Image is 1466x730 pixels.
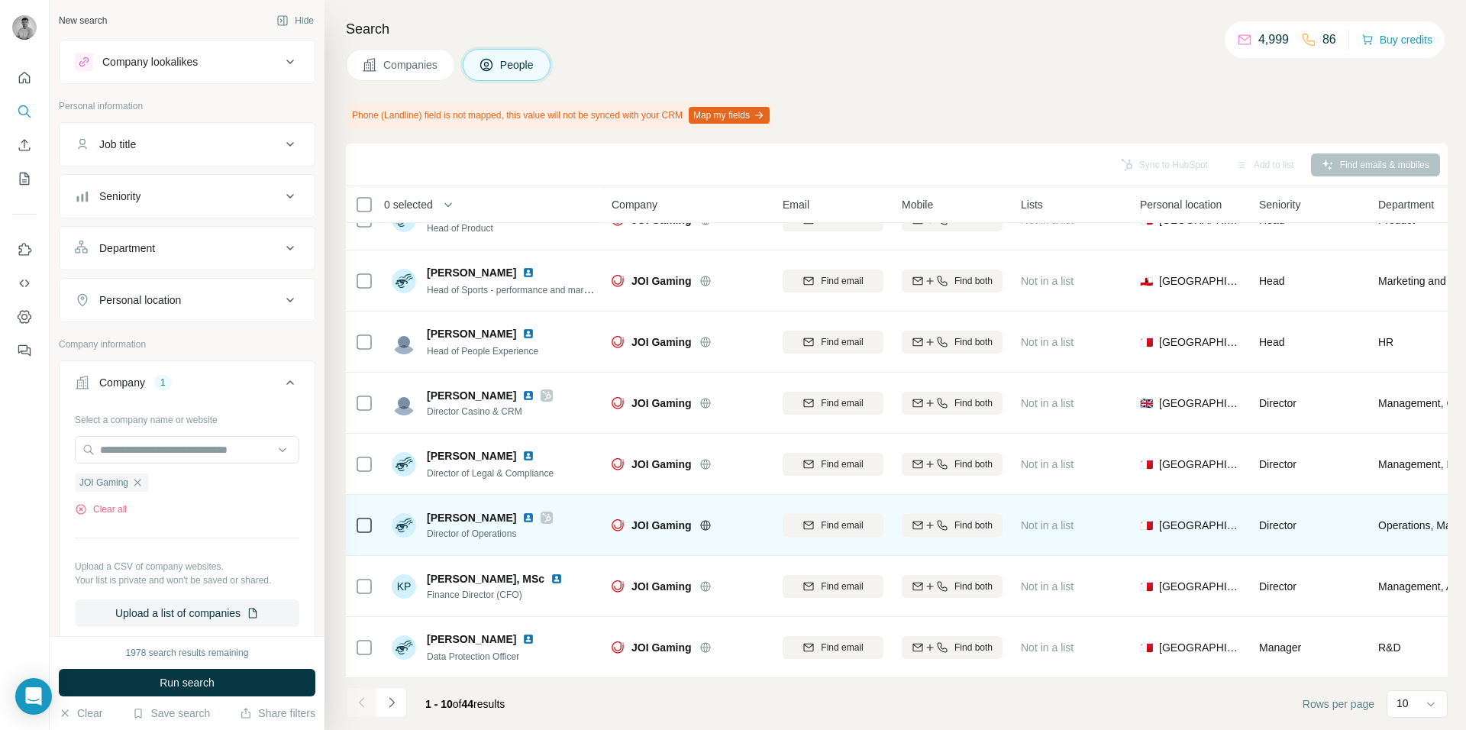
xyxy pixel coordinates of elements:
span: 0 selected [384,197,433,212]
span: Head of Product [427,221,553,235]
img: LinkedIn logo [522,633,534,645]
span: Lists [1021,197,1043,212]
span: [GEOGRAPHIC_DATA] [1159,273,1241,289]
span: 1 - 10 [425,698,453,710]
span: 🇲🇹 [1140,579,1153,594]
button: Company1 [60,364,315,407]
img: Avatar [392,452,416,476]
div: Seniority [99,189,140,204]
span: Not in a list [1021,641,1074,654]
button: Use Surfe API [12,270,37,297]
button: Find email [783,270,883,292]
span: Seniority [1259,197,1300,212]
span: Manager [1259,641,1301,654]
span: Run search [160,675,215,690]
span: JOI Gaming [631,273,692,289]
span: results [425,698,505,710]
span: Director Casino & CRM [427,405,553,418]
img: LinkedIn logo [522,512,534,524]
span: 🇬🇧 [1140,396,1153,411]
span: 🇲🇹 [1140,518,1153,533]
span: Director [1259,519,1296,531]
span: [GEOGRAPHIC_DATA] [1159,518,1241,533]
button: Map my fields [689,107,770,124]
button: Find email [783,514,883,537]
span: [PERSON_NAME] [427,631,516,647]
div: Personal location [99,292,181,308]
button: Department [60,230,315,266]
span: Rows per page [1303,696,1374,712]
img: Avatar [392,391,416,415]
button: Company lookalikes [60,44,315,80]
button: My lists [12,165,37,192]
span: 🇲🇹 [1140,640,1153,655]
button: Run search [59,669,315,696]
img: LinkedIn logo [522,266,534,279]
button: Find email [783,331,883,354]
span: [GEOGRAPHIC_DATA] [1159,396,1241,411]
span: JOI Gaming [631,457,692,472]
button: Find email [783,392,883,415]
span: Find email [821,457,863,471]
span: Not in a list [1021,214,1074,226]
button: Find both [902,331,1003,354]
button: Clear all [75,502,127,516]
span: Finance Director (CFO) [427,588,581,602]
img: Avatar [392,269,416,293]
button: Quick start [12,64,37,92]
span: Head [1259,214,1284,226]
span: [PERSON_NAME] [427,265,516,280]
button: Use Surfe on LinkedIn [12,236,37,263]
p: Personal information [59,99,315,113]
p: Upload a CSV of company websites. [75,560,299,573]
span: Find email [821,274,863,288]
button: Find email [783,636,883,659]
button: Find email [783,575,883,598]
span: [GEOGRAPHIC_DATA] [1159,457,1241,472]
span: [PERSON_NAME], MSc [427,573,544,585]
button: Feedback [12,337,37,364]
img: Logo of JOI Gaming [612,519,624,531]
img: Logo of JOI Gaming [612,275,624,287]
div: Select a company name or website [75,407,299,427]
button: Hide [266,9,325,32]
span: Director [1259,458,1296,470]
p: 86 [1322,31,1336,49]
span: Find email [821,580,863,593]
img: Logo of JOI Gaming [612,580,624,593]
span: [GEOGRAPHIC_DATA] [1159,579,1241,594]
img: Logo of JOI Gaming [612,458,624,470]
p: Your list is private and won't be saved or shared. [75,573,299,587]
span: [GEOGRAPHIC_DATA] [1159,334,1241,350]
div: Company [99,375,145,390]
button: Job title [60,126,315,163]
span: HR [1378,334,1393,350]
p: Company information [59,338,315,351]
img: LinkedIn logo [551,573,563,585]
button: Search [12,98,37,125]
span: Find email [821,396,863,410]
button: Find both [902,575,1003,598]
button: Navigate to next page [376,687,407,718]
span: Director [1259,580,1296,593]
button: Dashboard [12,303,37,331]
div: Open Intercom Messenger [15,678,52,715]
span: Find both [954,457,993,471]
span: [GEOGRAPHIC_DATA] [1159,640,1241,655]
button: Find both [902,636,1003,659]
span: Director [1259,397,1296,409]
span: [PERSON_NAME] [427,326,516,341]
span: [PERSON_NAME] [427,388,516,403]
span: 🇬🇮 [1140,273,1153,289]
span: JOI Gaming [631,640,692,655]
span: Data Protection Officer [427,651,519,662]
img: Avatar [392,635,416,660]
img: Avatar [392,513,416,538]
div: KP [392,574,416,599]
div: Job title [99,137,136,152]
span: [PERSON_NAME] [427,448,516,464]
h4: Search [346,18,1448,40]
div: Phone (Landline) field is not mapped, this value will not be synced with your CRM [346,102,773,128]
span: Not in a list [1021,397,1074,409]
span: Personal location [1140,197,1222,212]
